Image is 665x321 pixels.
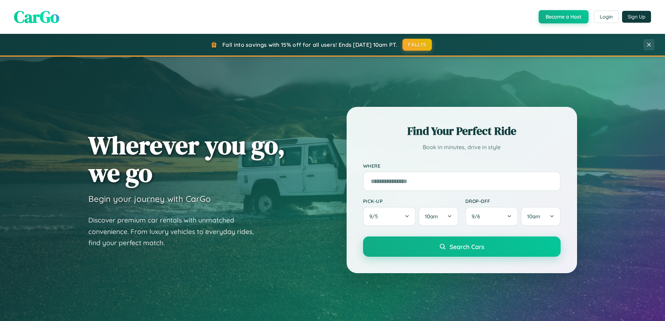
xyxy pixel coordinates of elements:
[521,207,560,226] button: 10am
[594,10,619,23] button: Login
[527,213,540,220] span: 10am
[363,123,561,139] h2: Find Your Perfect Ride
[465,198,561,204] label: Drop-off
[363,236,561,257] button: Search Cars
[402,39,432,51] button: FALL15
[363,163,561,169] label: Where
[425,213,438,220] span: 10am
[472,213,483,220] span: 9 / 6
[363,207,416,226] button: 9/5
[622,11,651,23] button: Sign Up
[539,10,589,23] button: Become a Host
[465,207,518,226] button: 9/6
[88,131,285,187] h1: Wherever you go, we go
[88,214,263,249] p: Discover premium car rentals with unmatched convenience. From luxury vehicles to everyday rides, ...
[14,5,59,28] span: CarGo
[419,207,458,226] button: 10am
[363,198,458,204] label: Pick-up
[222,41,397,48] span: Fall into savings with 15% off for all users! Ends [DATE] 10am PT.
[369,213,381,220] span: 9 / 5
[450,243,484,250] span: Search Cars
[363,142,561,152] p: Book in minutes, drive in style
[88,194,211,204] h3: Begin your journey with CarGo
